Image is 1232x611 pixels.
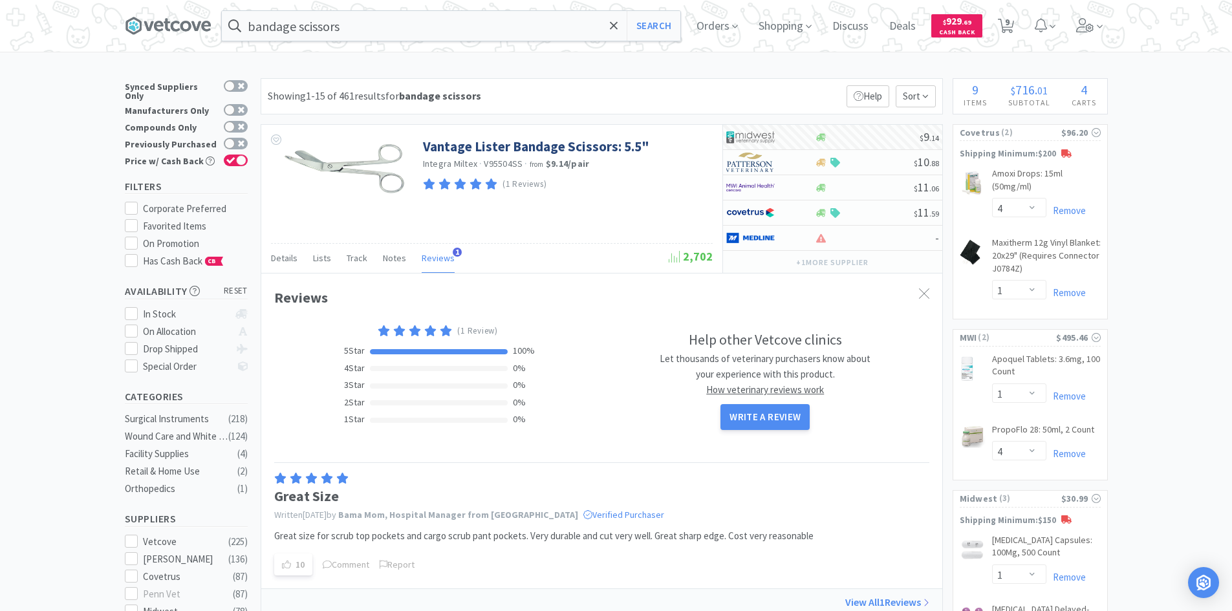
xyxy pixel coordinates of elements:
[977,331,1056,344] span: ( 2 )
[125,389,248,404] h5: Categories
[125,179,248,194] h5: Filters
[914,158,918,168] span: $
[524,158,527,169] span: ·
[1011,84,1015,97] span: $
[323,557,369,572] span: Comment
[1046,447,1086,460] a: Remove
[845,594,923,611] p: View All 1 Reviews
[125,284,248,299] h5: Availability
[143,324,229,339] div: On Allocation
[1061,491,1101,506] div: $30.99
[125,481,230,497] div: Orthopedics
[1046,390,1086,402] a: Remove
[1000,126,1061,139] span: ( 2 )
[143,219,248,234] div: Favorited Items
[233,569,248,584] div: ( 87 )
[271,252,297,264] span: Details
[546,158,590,169] strong: $9.14 / pair
[920,133,924,143] span: $
[510,392,534,412] div: 0 %
[689,328,842,351] h2: Help other Vetcove clinics
[347,252,367,264] span: Track
[914,155,939,169] span: 10
[274,487,339,505] strong: Great Size
[914,184,918,193] span: $
[222,11,680,41] input: Search by item, sku, manufacturer, ingredient, size...
[914,180,939,195] span: 11
[953,514,1107,528] p: Shipping Minimum: $150
[274,553,312,575] button: 10
[510,375,534,394] div: 0 %
[530,160,544,169] span: from
[125,121,217,132] div: Compounds Only
[953,96,998,109] h4: Items
[125,138,217,149] div: Previously Purchased
[992,423,1094,442] a: PropoFlo 28: 50ml, 2 Count
[726,178,775,197] img: f6b2451649754179b5b4e0c70c3f7cb0_2.png
[1046,204,1086,217] a: Remove
[960,125,1000,140] span: Covetrus
[453,248,462,257] span: 1
[914,205,939,220] span: 11
[1061,96,1107,109] h4: Carts
[341,375,367,394] div: 3 Star
[1037,84,1048,97] span: 01
[233,586,248,602] div: ( 87 )
[510,409,534,429] div: 0 %
[943,15,971,27] span: 929
[237,464,248,479] div: ( 2 )
[338,509,578,520] a: Bama Mom, Hospital Manager from [GEOGRAPHIC_DATA]
[953,147,1107,161] p: Shipping Minimum: $200
[143,359,229,374] div: Special Order
[920,129,939,144] span: 9
[341,409,367,429] div: 1 Star
[960,491,998,506] span: Midwest
[583,508,664,522] span: Verified Purchaser
[726,153,775,172] img: f5e969b455434c6296c6d81ef179fa71_3.png
[484,158,523,169] span: V95504SS
[125,155,217,166] div: Price w/ Cash Back
[992,167,1101,198] a: Amoxi Drops: 15ml (50mg/ml)
[998,492,1061,505] span: ( 3 )
[143,534,223,550] div: Vetcove
[228,429,248,444] div: ( 124 )
[706,383,824,396] span: How veterinary reviews work
[1015,81,1035,98] span: 716
[929,184,939,193] span: . 06
[422,252,455,264] span: Reviews
[341,392,367,412] div: 2 Star
[929,133,939,143] span: . 14
[998,83,1061,96] div: .
[385,89,481,102] span: for
[125,104,217,115] div: Manufacturers Only
[457,325,498,338] p: (1 Review)
[960,239,981,265] img: 810bf1f2f9c44a9f99bbc30d54f10189_35494.png
[929,209,939,219] span: . 59
[960,170,986,196] img: 0756d350e73b4e3f9f959345f50b0a20_166654.png
[992,534,1101,564] a: [MEDICAL_DATA] Capsules: 100Mg, 500 Count
[143,306,229,322] div: In Stock
[274,528,897,544] p: Great size for scrub top pockets and cargo scrub pant pockets. Very durable and cut very well. Gr...
[237,446,248,462] div: ( 4 )
[143,569,223,584] div: Covetrus
[143,552,223,567] div: [PERSON_NAME]
[143,201,248,217] div: Corporate Preferred
[341,341,367,360] div: 5 Star
[423,158,478,169] a: Integra Miltex
[998,96,1061,109] h4: Subtotal
[224,284,248,298] span: reset
[939,29,975,38] span: Cash Back
[960,425,986,448] img: a616a17e90ae46f2973c635447964700_18313.png
[1046,571,1086,583] a: Remove
[274,286,929,309] div: Reviews
[125,464,230,479] div: Retail & Home Use
[960,330,977,345] span: MWI
[929,158,939,168] span: . 88
[341,358,367,378] div: 4 Star
[1056,330,1100,345] div: $495.46
[992,353,1101,383] a: Apoquel Tablets: 3.6mg, 100 Count
[228,552,248,567] div: ( 136 )
[380,557,415,572] span: Report
[125,446,230,462] div: Facility Supplies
